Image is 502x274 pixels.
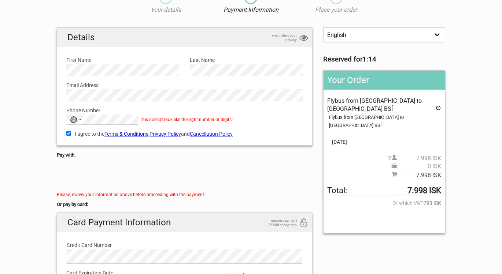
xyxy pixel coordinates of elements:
p: We're away right now. Please check back later! [10,13,83,19]
span: 7.998 ISK [397,154,441,162]
p: Place your order [294,6,379,14]
span: 7.998 ISK [397,171,441,179]
span: Pickup price [391,162,441,170]
i: privacy protection [299,33,308,43]
p: Payment Information [208,6,294,14]
span: [DATE] [327,138,441,146]
h5: Pay with: [57,151,312,159]
strong: 1:14 [362,55,376,63]
label: Credit Card Number [67,241,302,249]
h2: Details [57,28,312,47]
label: First Name [66,56,179,64]
a: Cancellation Policy [190,131,233,137]
button: Selected country [67,115,85,124]
label: Last Name [190,56,302,64]
div: Please, review your information above before proceeding with the payment. [57,191,312,199]
a: Privacy Policy [150,131,181,137]
span: Total to be paid [327,187,441,195]
span: we protect your privacy [260,33,297,42]
h2: Card Payment Information [57,213,312,232]
label: I agree to the , and [66,130,303,138]
iframe: Secure payment button frame [57,169,123,183]
span: 0 ISK [397,162,441,170]
label: Phone Number [66,106,303,115]
span: Flybus from [GEOGRAPHIC_DATA] to [GEOGRAPHIC_DATA] BSÍ [327,97,422,112]
h5: Or pay by card: [57,200,312,209]
i: 256bit encryption [299,218,308,228]
strong: 793 ISK [424,199,441,207]
span: secure payment 256bit encryption [260,218,297,227]
a: Terms & Conditions [104,131,148,137]
button: Open LiveChat chat widget [84,11,93,20]
span: This doesn't look like the right number of digits! [140,117,233,122]
span: 2 person(s) [388,154,441,162]
label: Email Address [66,81,303,89]
h2: Your Order [324,71,445,90]
div: Flybus from [GEOGRAPHIC_DATA] to [GEOGRAPHIC_DATA] BSÍ [329,113,441,130]
strong: 7.998 ISK [407,187,441,195]
p: Your details [123,6,208,14]
span: Of which VAT: [327,199,441,207]
span: Subtotal [391,171,441,179]
h3: Reserved for [323,55,445,63]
